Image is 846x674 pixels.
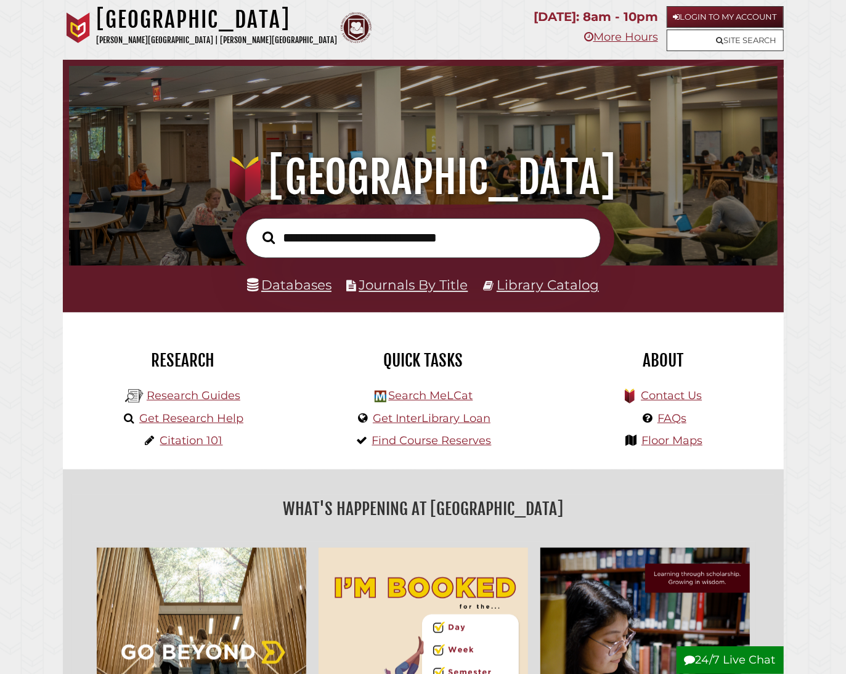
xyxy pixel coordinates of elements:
img: Calvin Theological Seminary [341,12,372,43]
i: Search [263,231,275,245]
h2: About [553,350,775,371]
img: Calvin University [63,12,94,43]
a: Get Research Help [139,412,243,425]
a: Search MeLCat [388,389,473,402]
a: Journals By Title [359,277,468,293]
p: [DATE]: 8am - 10pm [534,6,658,28]
p: [PERSON_NAME][GEOGRAPHIC_DATA] | [PERSON_NAME][GEOGRAPHIC_DATA] [97,33,338,47]
a: Library Catalog [497,277,599,293]
a: FAQs [657,412,686,425]
h1: [GEOGRAPHIC_DATA] [81,150,765,205]
a: Contact Us [641,389,702,402]
a: Research Guides [147,389,240,402]
a: Floor Maps [641,434,702,447]
a: Citation 101 [160,434,223,447]
a: Site Search [667,30,784,51]
a: Login to My Account [667,6,784,28]
a: Databases [247,277,331,293]
button: Search [257,228,282,247]
h2: Quick Tasks [312,350,534,371]
img: Hekman Library Logo [375,391,386,402]
a: More Hours [584,30,658,44]
h2: What's Happening at [GEOGRAPHIC_DATA] [72,495,775,523]
h1: [GEOGRAPHIC_DATA] [97,6,338,33]
a: Find Course Reserves [372,434,492,447]
img: Hekman Library Logo [125,387,144,405]
h2: Research [72,350,294,371]
a: Get InterLibrary Loan [373,412,490,425]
